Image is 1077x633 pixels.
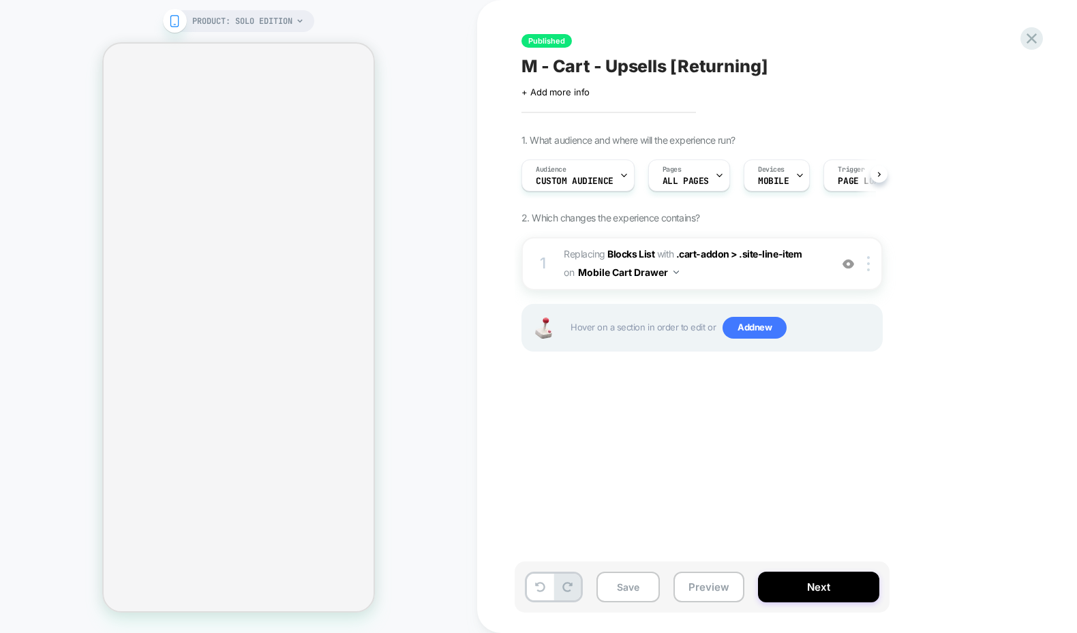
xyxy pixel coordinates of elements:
span: Devices [758,165,785,174]
span: WITH [657,248,674,260]
span: + Add more info [521,87,590,97]
span: 1. What audience and where will the experience run? [521,134,735,146]
span: Pages [663,165,682,174]
img: down arrow [673,271,679,274]
button: Mobile Cart Drawer [578,262,679,282]
span: 2. Which changes the experience contains? [521,212,699,223]
span: PRODUCT: Solo Edition [192,10,292,32]
span: Add new [723,317,787,339]
span: Replacing [564,248,654,260]
span: ALL PAGES [663,176,709,186]
span: Hover on a section in order to edit or [571,317,875,339]
button: Preview [673,572,744,602]
button: Save [596,572,660,602]
span: Audience [536,165,566,174]
span: M - Cart - Upsells [Returning] [521,56,768,76]
b: Blocks List [607,248,654,260]
span: .cart-addon > .site-line-item [676,248,802,260]
span: Custom Audience [536,176,613,186]
span: MOBILE [758,176,789,186]
img: close [867,256,870,271]
span: on [564,264,574,281]
button: Next [758,572,879,602]
img: crossed eye [843,258,854,270]
div: 1 [536,250,550,277]
span: Page Load [838,176,884,186]
span: Trigger [838,165,864,174]
span: Published [521,34,572,48]
img: Joystick [530,318,557,339]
